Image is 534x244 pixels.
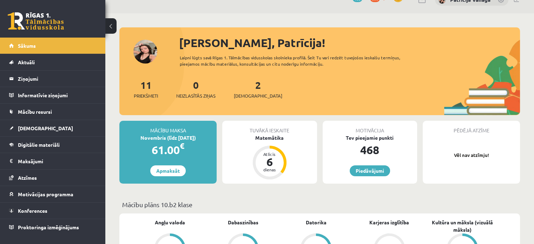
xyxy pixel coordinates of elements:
[9,186,97,202] a: Motivācijas programma
[323,141,417,158] div: 468
[9,170,97,186] a: Atzīmes
[18,174,37,181] span: Atzīmes
[180,141,184,151] span: €
[119,121,217,134] div: Mācību maksa
[259,152,280,156] div: Atlicis
[234,79,282,99] a: 2[DEMOGRAPHIC_DATA]
[122,200,517,209] p: Mācību plāns 10.b2 klase
[323,134,417,141] div: Tev pieejamie punkti
[176,92,216,99] span: Neizlasītās ziņas
[150,165,186,176] a: Apmaksāt
[423,121,520,134] div: Pēdējā atzīme
[228,219,258,226] a: Dabaszinības
[9,137,97,153] a: Digitālie materiāli
[426,152,516,159] p: Vēl nav atzīmju!
[18,125,73,131] span: [DEMOGRAPHIC_DATA]
[9,71,97,87] a: Ziņojumi
[9,120,97,136] a: [DEMOGRAPHIC_DATA]
[350,165,390,176] a: Piedāvājumi
[222,134,317,180] a: Matemātika Atlicis 6 dienas
[18,141,60,148] span: Digitālie materiāli
[9,219,97,235] a: Proktoringa izmēģinājums
[9,203,97,219] a: Konferences
[259,167,280,172] div: dienas
[9,54,97,70] a: Aktuāli
[426,219,499,233] a: Kultūra un māksla (vizuālā māksla)
[234,92,282,99] span: [DEMOGRAPHIC_DATA]
[18,108,52,115] span: Mācību resursi
[18,191,73,197] span: Motivācijas programma
[119,141,217,158] div: 61.00
[176,79,216,99] a: 0Neizlasītās ziņas
[8,12,64,30] a: Rīgas 1. Tālmācības vidusskola
[9,38,97,54] a: Sākums
[9,87,97,103] a: Informatīvie ziņojumi
[259,156,280,167] div: 6
[180,54,420,67] div: Laipni lūgts savā Rīgas 1. Tālmācības vidusskolas skolnieka profilā. Šeit Tu vari redzēt tuvojošo...
[222,121,317,134] div: Tuvākā ieskaite
[18,71,97,87] legend: Ziņojumi
[323,121,417,134] div: Motivācija
[222,134,317,141] div: Matemātika
[18,224,79,230] span: Proktoringa izmēģinājums
[179,34,520,51] div: [PERSON_NAME], Patrīcija!
[119,134,217,141] div: Novembris (līdz [DATE])
[369,219,409,226] a: Karjeras izglītība
[18,153,97,169] legend: Maksājumi
[306,219,327,226] a: Datorika
[155,219,185,226] a: Angļu valoda
[9,153,97,169] a: Maksājumi
[9,104,97,120] a: Mācību resursi
[18,59,35,65] span: Aktuāli
[18,87,97,103] legend: Informatīvie ziņojumi
[134,92,158,99] span: Priekšmeti
[134,79,158,99] a: 11Priekšmeti
[18,207,47,214] span: Konferences
[18,42,36,49] span: Sākums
